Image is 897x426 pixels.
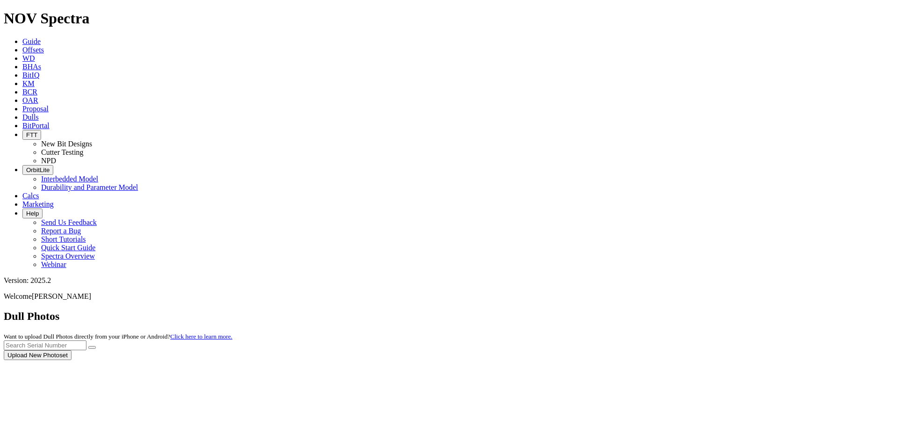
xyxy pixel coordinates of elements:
[41,235,86,243] a: Short Tutorials
[22,63,41,71] a: BHAs
[26,131,37,138] span: FTT
[22,130,41,140] button: FTT
[41,140,92,148] a: New Bit Designs
[4,340,86,350] input: Search Serial Number
[22,88,37,96] a: BCR
[22,165,53,175] button: OrbitLite
[41,157,56,165] a: NPD
[171,333,233,340] a: Click here to learn more.
[41,218,97,226] a: Send Us Feedback
[22,46,44,54] a: Offsets
[41,244,95,252] a: Quick Start Guide
[22,71,39,79] a: BitIQ
[22,37,41,45] a: Guide
[22,192,39,200] a: Calcs
[41,183,138,191] a: Durability and Parameter Model
[22,105,49,113] a: Proposal
[41,227,81,235] a: Report a Bug
[22,122,50,130] a: BitPortal
[4,350,71,360] button: Upload New Photoset
[22,79,35,87] a: KM
[26,210,39,217] span: Help
[41,148,84,156] a: Cutter Testing
[22,54,35,62] a: WD
[22,200,54,208] a: Marketing
[4,310,893,323] h2: Dull Photos
[41,175,98,183] a: Interbedded Model
[4,10,893,27] h1: NOV Spectra
[22,209,43,218] button: Help
[32,292,91,300] span: [PERSON_NAME]
[41,252,95,260] a: Spectra Overview
[22,96,38,104] a: OAR
[4,333,232,340] small: Want to upload Dull Photos directly from your iPhone or Android?
[4,292,893,301] p: Welcome
[22,113,39,121] a: Dulls
[41,260,66,268] a: Webinar
[26,166,50,173] span: OrbitLite
[4,276,893,285] div: Version: 2025.2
